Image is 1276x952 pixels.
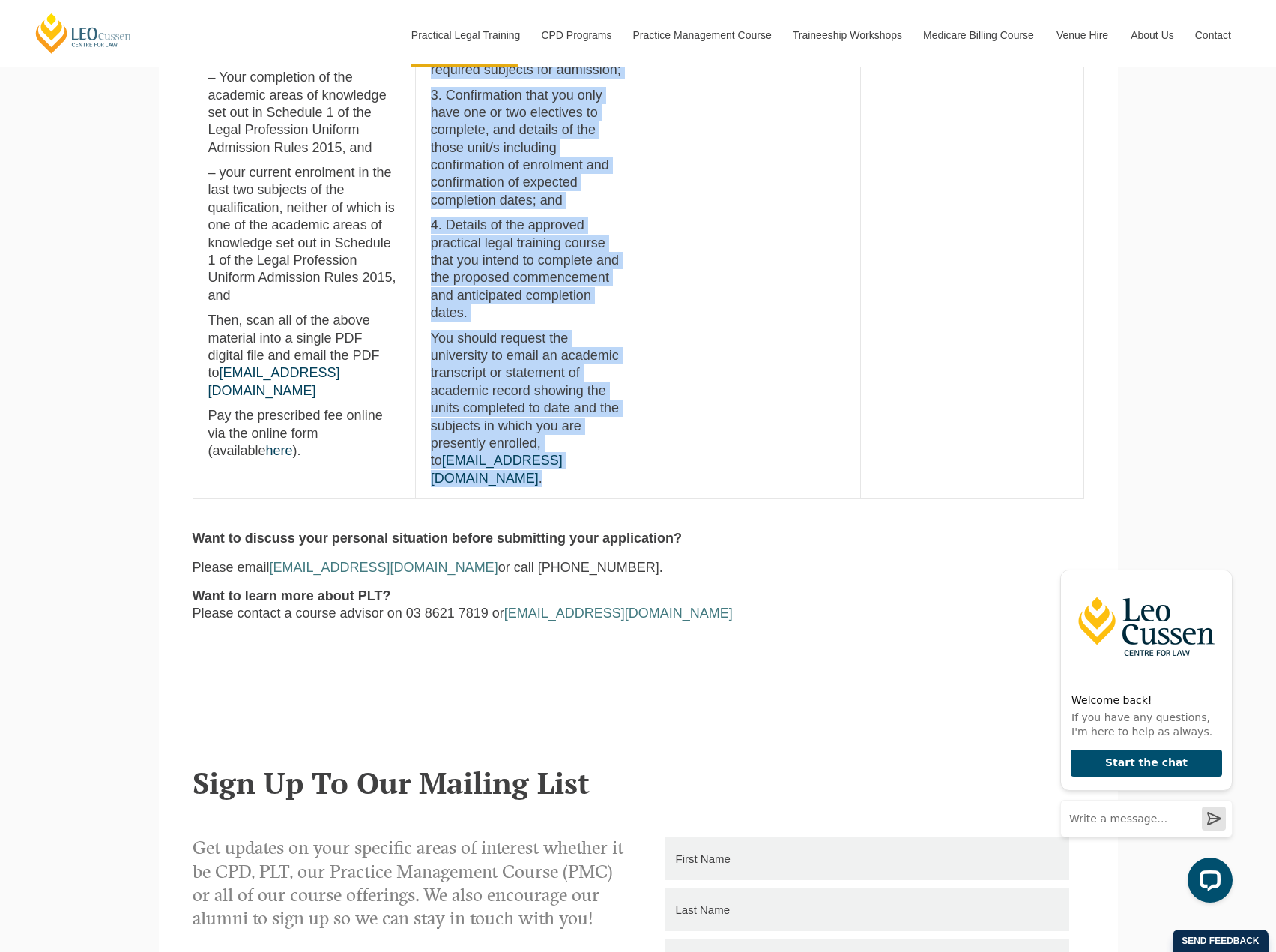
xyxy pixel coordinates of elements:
[34,12,133,55] a: [PERSON_NAME] Centre for Law
[504,606,733,621] a: [EMAIL_ADDRESS][DOMAIN_NAME]
[208,312,400,400] p: Then, scan all of the above material into a single PDF digital file and email the PDF to
[400,3,530,67] a: Practical Legal Training
[431,87,623,210] p: 3. Confirmation that you only have one or two electives to complete, and details of the those uni...
[912,3,1045,67] a: Medicare Billing Course
[208,407,400,460] p: Pay the prescribed fee online via the online form (available ).
[665,888,1069,931] input: Last Name
[193,588,391,603] strong: Want to learn more about PLT?
[622,3,781,67] a: Practice Management Course
[193,531,682,546] strong: Want to discuss your personal situation before submitting your application?
[530,3,621,67] a: CPD Programs
[193,766,1084,799] h2: Sign Up To Our Mailing List
[193,588,1084,623] p: Please contact a course advisor on 03 8621 7819 or
[193,559,1084,576] p: Please email or call [PHONE_NUMBER].
[208,365,340,397] a: [EMAIL_ADDRESS][DOMAIN_NAME]
[665,837,1069,880] input: First Name
[431,453,563,485] a: [EMAIL_ADDRESS][DOMAIN_NAME]
[1048,541,1239,915] iframe: LiveChat chat widget
[431,217,623,322] p: 4. Details of the approved practical legal training course that you intend to complete and the pr...
[193,837,627,930] p: Get updates on your specific areas of interest whether it be CPD, PLT, our Practice Management Co...
[1119,3,1184,67] a: About Us
[266,443,293,458] a: here
[1184,3,1242,67] a: Contact
[431,330,623,488] p: You should request the university to email an academic transcript or statement of academic record...
[781,3,912,67] a: Traineeship Workshops
[270,560,498,575] a: [EMAIL_ADDRESS][DOMAIN_NAME]
[1045,3,1119,67] a: Venue Hire
[208,69,400,157] p: – Your completion of the academic areas of knowledge set out in Schedule 1 of the Legal Professio...
[208,164,400,304] p: – your current enrolment in the last two subjects of the qualification, neither of which is one o...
